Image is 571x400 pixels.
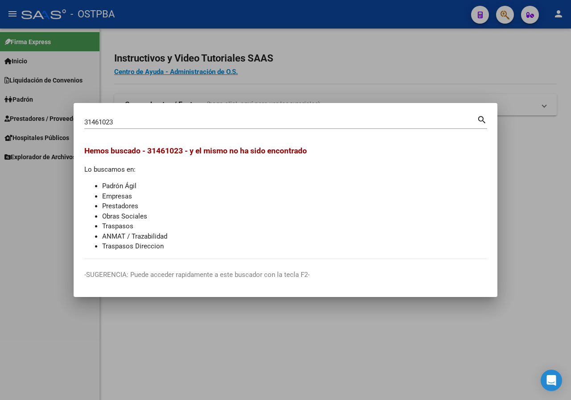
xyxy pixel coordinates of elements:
li: Prestadores [102,201,487,211]
li: Obras Sociales [102,211,487,222]
li: Empresas [102,191,487,202]
li: Padrón Ágil [102,181,487,191]
div: Lo buscamos en: [84,145,487,252]
mat-icon: search [477,114,487,124]
span: Hemos buscado - 31461023 - y el mismo no ha sido encontrado [84,146,307,155]
li: ANMAT / Trazabilidad [102,231,487,242]
div: Open Intercom Messenger [541,370,562,391]
p: -SUGERENCIA: Puede acceder rapidamente a este buscador con la tecla F2- [84,270,487,280]
li: Traspasos Direccion [102,241,487,252]
li: Traspasos [102,221,487,231]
